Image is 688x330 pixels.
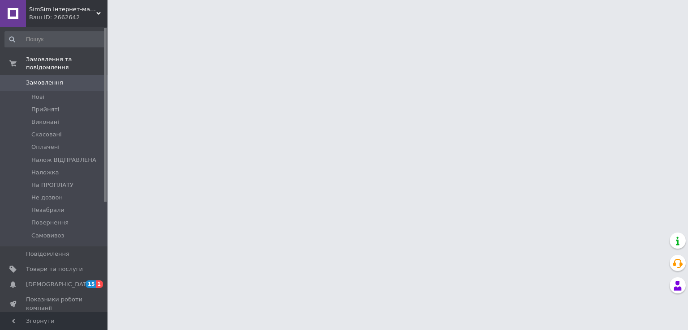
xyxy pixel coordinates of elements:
[31,194,63,202] span: Не дозвон
[26,79,63,87] span: Замовлення
[31,156,96,164] span: Налож ВІДПРАВЛЕНА
[26,296,83,312] span: Показники роботи компанії
[31,219,69,227] span: Повернення
[31,206,64,214] span: Незабрали
[26,265,83,273] span: Товари та послуги
[29,5,96,13] span: SimSim Інтернет-магазин гаджетів та аксесуарів
[31,169,59,177] span: Наложка
[29,13,107,21] div: Ваш ID: 2662642
[4,31,106,47] input: Пошук
[86,280,96,288] span: 15
[96,280,103,288] span: 1
[31,118,59,126] span: Виконані
[31,106,59,114] span: Прийняті
[31,181,73,189] span: На ПРОПЛАТУ
[31,232,64,240] span: Самовивоз
[31,131,62,139] span: Скасовані
[26,280,92,288] span: [DEMOGRAPHIC_DATA]
[26,55,107,72] span: Замовлення та повідомлення
[26,250,69,258] span: Повідомлення
[31,143,60,151] span: Оплачені
[31,93,44,101] span: Нові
